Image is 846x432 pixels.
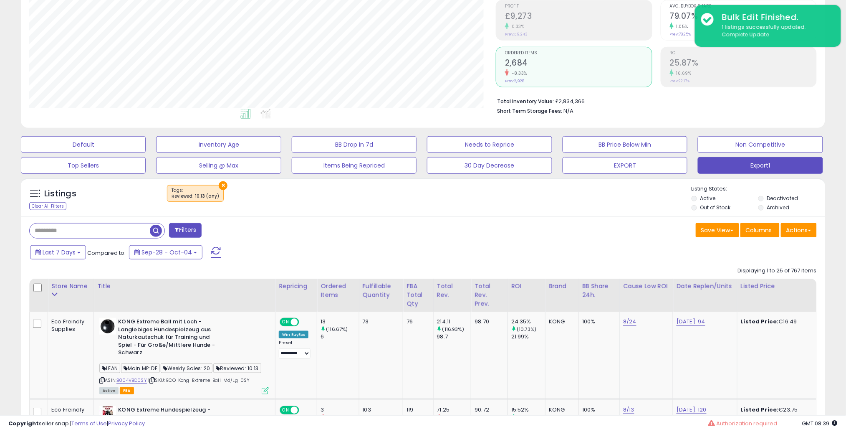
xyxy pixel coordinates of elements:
div: 76 [407,318,427,325]
span: ON [280,407,291,414]
h2: 2,684 [505,58,652,69]
button: Top Sellers [21,157,146,174]
div: 21.99% [511,333,545,341]
div: 103 [363,406,397,414]
small: (116.93%) [442,326,464,333]
div: 6 [321,333,359,341]
h2: £9,273 [505,11,652,23]
li: £2,834,366 [497,96,811,106]
small: Prev: 22.17% [670,79,690,84]
a: Privacy Policy [108,419,145,427]
button: Non Competitive [698,136,823,153]
span: Weekly Sales: 20 [161,363,213,373]
div: 24.35% [511,318,545,325]
div: €23.75 [741,406,810,414]
small: -8.33% [509,70,527,76]
b: Short Term Storage Fees: [497,107,562,114]
button: BB Drop in 7d [292,136,417,153]
span: Last 7 Days [43,248,76,257]
span: Main MP: DE [121,363,160,373]
div: Reviewed: 10.13 (any) [172,193,219,199]
div: Clear All Filters [29,202,66,210]
small: 1.05% [674,23,689,30]
small: Prev: £9,243 [505,32,528,37]
h2: 25.87% [670,58,816,69]
label: Deactivated [767,195,798,202]
span: Ordered Items [505,51,652,56]
span: Tags : [172,187,219,200]
div: Title [97,282,272,291]
b: KONG Extreme Ball mit Loch - Langlebiges Hundespielzeug aus Naturkautschuk für Training und Spiel... [118,318,220,359]
a: B004VBC0SY [116,377,147,384]
span: ROI [670,51,816,56]
button: BB Price Below Min [563,136,687,153]
div: FBA Total Qty [407,282,429,308]
div: seller snap | | [8,420,145,428]
div: KONG [549,318,572,325]
small: (10.73%) [517,326,536,333]
div: 98.7 [437,333,471,341]
span: 2025-10-13 08:39 GMT [802,419,838,427]
u: Complete Update [722,31,769,38]
h2: 79.07% [670,11,816,23]
button: 30 Day Decrease [427,157,552,174]
label: Out of Stock [700,204,731,211]
button: Export1 [698,157,823,174]
a: Terms of Use [71,419,107,427]
div: Brand [549,282,575,291]
button: EXPORT [563,157,687,174]
img: 31bTZcb8gLL._SL40_.jpg [99,318,116,335]
div: ASIN: [99,318,269,393]
span: ON [280,319,291,326]
div: Store Name [51,282,90,291]
span: Compared to: [87,249,126,257]
button: Columns [740,223,780,237]
label: Active [700,195,716,202]
b: Listed Price: [741,318,779,325]
span: OFF [298,319,311,326]
div: 214.11 [437,318,471,325]
a: [DATE]: 94 [677,318,705,326]
span: Profit [505,4,652,9]
div: 3 [321,406,359,414]
small: Prev: 78.25% [670,32,691,37]
div: 100% [582,318,613,325]
button: Save View [696,223,739,237]
span: All listings currently available for purchase on Amazon [99,387,119,394]
th: CSV column name: cust_attr_4_Date Replen/Units [673,279,737,312]
button: Selling @ Max [156,157,281,174]
span: Sep-28 - Oct-04 [141,248,192,257]
label: Archived [767,204,789,211]
b: Total Inventory Value: [497,98,554,105]
span: Avg. Buybox Share [670,4,816,9]
div: Date Replen/Units [677,282,734,291]
div: Preset: [279,340,311,359]
strong: Copyright [8,419,39,427]
button: Sep-28 - Oct-04 [129,245,202,259]
a: 8/24 [623,318,636,326]
small: (116.67%) [326,326,348,333]
span: LEAN [99,363,120,373]
span: Columns [746,226,772,234]
div: Total Rev. Prev. [475,282,504,308]
div: 1 listings successfully updated. [716,23,835,39]
div: ROI [511,282,542,291]
button: Items Being Repriced [292,157,417,174]
a: [DATE]: 120 [677,406,707,414]
h5: Listings [44,188,76,200]
small: 0.33% [509,23,525,30]
button: Inventory Age [156,136,281,153]
b: Listed Price: [741,406,779,414]
a: 8/13 [623,406,634,414]
div: 119 [407,406,427,414]
div: Listed Price [741,282,813,291]
span: | SKU: ECO-Kong-Extreme-Ball-Md/Lg-0SY [148,377,250,384]
div: Win BuyBox [279,331,308,338]
img: 41y8JvTb6gL._SL40_.jpg [99,406,116,423]
div: 71.25 [437,406,471,414]
small: Prev: 2,928 [505,79,524,84]
div: 90.72 [475,406,501,414]
div: Fulfillable Quantity [363,282,400,300]
div: Cause Low ROI [623,282,669,291]
div: 98.70 [475,318,501,325]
